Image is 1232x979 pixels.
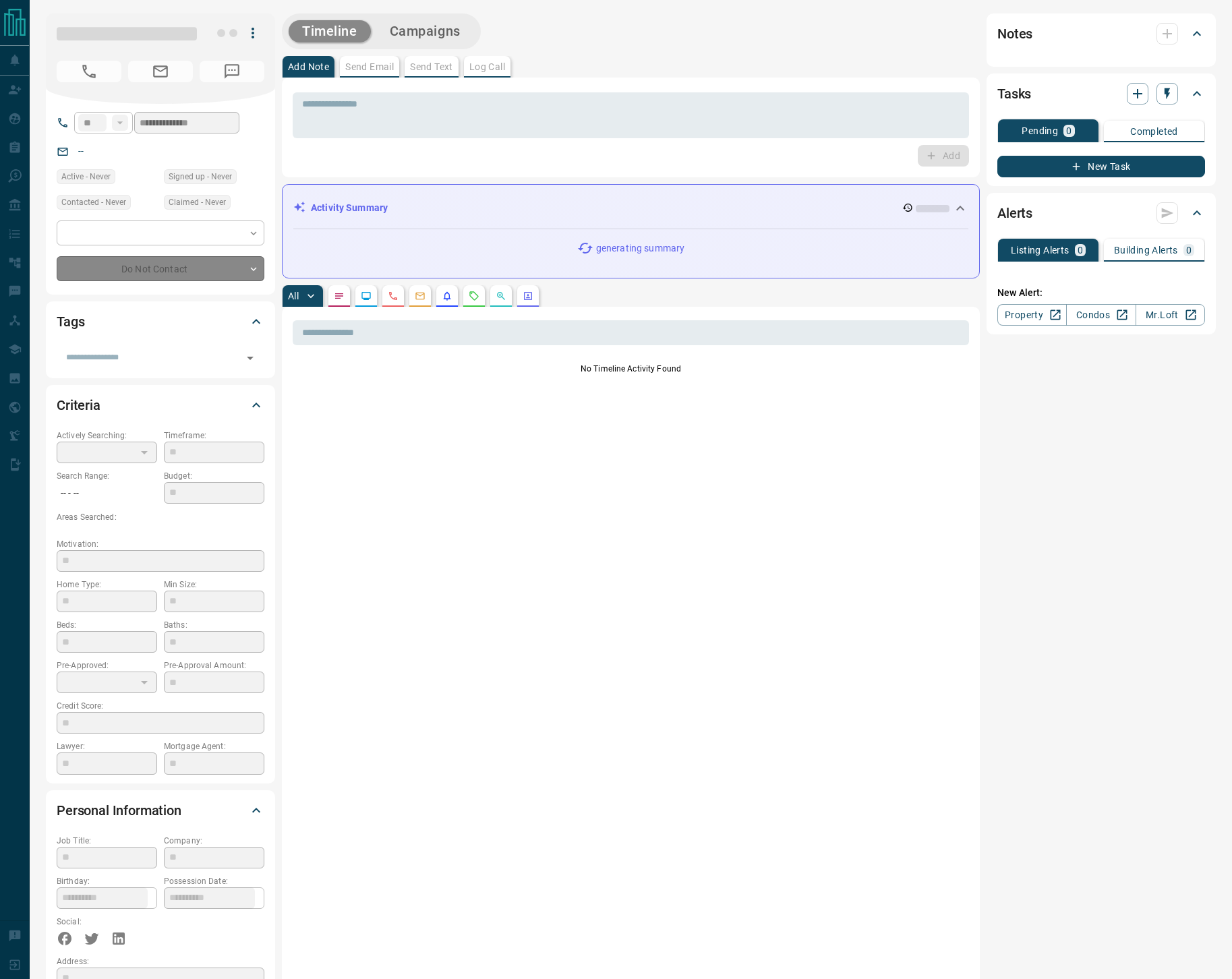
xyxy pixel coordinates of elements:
svg: Notes [334,291,345,301]
p: Social: [57,916,157,928]
button: Open [241,349,260,367]
p: Areas Searched: [57,511,264,523]
span: No Email [128,61,193,82]
p: Pre-Approval Amount: [164,659,264,672]
p: Actively Searching: [57,429,157,442]
h2: Personal Information [57,800,181,821]
button: Timeline [289,20,371,42]
p: Mortgage Agent: [164,740,264,752]
svg: Emails [415,291,426,301]
p: Add Note [288,62,329,71]
p: Beds: [57,619,157,631]
p: Timeframe: [164,429,264,442]
span: Active - Never [61,170,111,183]
p: All [288,291,299,301]
span: No Number [57,61,121,82]
p: Company: [164,835,264,847]
div: Notes [997,18,1205,50]
button: New Task [997,156,1205,177]
p: Min Size: [164,578,264,591]
p: Pending [1022,126,1058,136]
svg: Lead Browsing Activity [361,291,372,301]
p: 0 [1078,245,1083,255]
svg: Opportunities [496,291,506,301]
h2: Tasks [997,83,1031,105]
p: Motivation: [57,538,264,550]
div: Do Not Contact [57,256,264,281]
p: Activity Summary [311,201,388,215]
span: Claimed - Never [169,196,226,209]
p: Lawyer: [57,740,157,752]
p: Credit Score: [57,700,264,712]
p: Building Alerts [1114,245,1178,255]
a: -- [78,146,84,156]
p: Budget: [164,470,264,482]
div: Activity Summary [293,196,968,220]
p: Baths: [164,619,264,631]
p: Possession Date: [164,875,264,887]
p: 0 [1186,245,1192,255]
a: Property [997,304,1067,326]
div: Tasks [997,78,1205,110]
p: Pre-Approved: [57,659,157,672]
p: -- - -- [57,482,157,504]
p: Search Range: [57,470,157,482]
div: Personal Information [57,794,264,827]
span: Signed up - Never [169,170,232,183]
p: Address: [57,955,264,968]
a: Mr.Loft [1136,304,1205,326]
div: Alerts [997,197,1205,229]
p: Home Type: [57,578,157,591]
h2: Criteria [57,394,100,416]
svg: Requests [469,291,479,301]
p: Listing Alerts [1011,245,1069,255]
div: Tags [57,305,264,338]
p: New Alert: [997,286,1205,300]
p: 0 [1066,126,1072,136]
p: generating summary [596,241,684,256]
h2: Notes [997,23,1032,44]
svg: Listing Alerts [442,291,452,301]
p: Job Title: [57,835,157,847]
svg: Calls [388,291,399,301]
p: No Timeline Activity Found [293,363,969,375]
svg: Agent Actions [523,291,533,301]
span: Contacted - Never [61,196,126,209]
h2: Tags [57,311,84,332]
button: Campaigns [376,20,474,42]
span: No Number [200,61,264,82]
p: Completed [1130,127,1178,136]
h2: Alerts [997,202,1032,224]
p: Birthday: [57,875,157,887]
div: Criteria [57,389,264,421]
a: Condos [1066,304,1136,326]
